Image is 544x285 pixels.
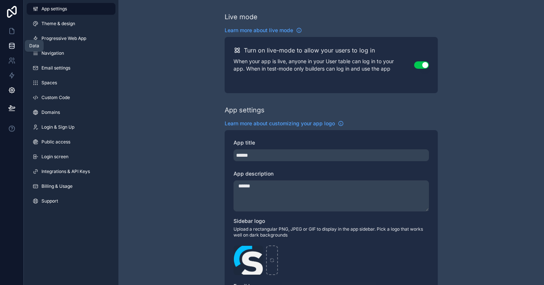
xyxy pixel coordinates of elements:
div: App settings [225,105,265,115]
span: Integrations & API Keys [41,169,90,174]
span: Learn more about customizing your app logo [225,120,335,127]
span: Custom Code [41,95,70,101]
a: App settings [27,3,115,15]
span: Theme & design [41,21,75,27]
a: Support [27,195,115,207]
div: Live mode [225,12,258,22]
a: Learn more about live mode [225,27,302,34]
h2: Turn on live-mode to allow your users to log in [244,46,375,55]
a: Spaces [27,77,115,89]
span: Progressive Web App [41,35,86,41]
span: Email settings [41,65,70,71]
a: Email settings [27,62,115,74]
div: Data [29,43,39,49]
a: Learn more about customizing your app logo [225,120,344,127]
span: Sidebar logo [234,218,265,224]
span: Login screen [41,154,68,160]
span: Domains [41,109,60,115]
span: Learn more about live mode [225,27,293,34]
a: Custom Code [27,92,115,104]
a: Theme & design [27,18,115,30]
a: Navigation [27,47,115,59]
a: Domains [27,106,115,118]
p: When your app is live, anyone in your User table can log in to your app. When in test-mode only b... [234,58,414,72]
a: Login & Sign Up [27,121,115,133]
span: Login & Sign Up [41,124,74,130]
a: Progressive Web App [27,33,115,44]
span: App description [234,170,273,177]
span: Upload a rectangular PNG, JPEG or GIF to display in the app sidebar. Pick a logo that works well ... [234,226,429,238]
a: Integrations & API Keys [27,166,115,177]
span: Spaces [41,80,57,86]
a: Billing & Usage [27,180,115,192]
span: Navigation [41,50,64,56]
a: Login screen [27,151,115,163]
span: App title [234,139,255,146]
a: Public access [27,136,115,148]
span: Billing & Usage [41,183,73,189]
span: Support [41,198,58,204]
span: App settings [41,6,67,12]
span: Public access [41,139,70,145]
